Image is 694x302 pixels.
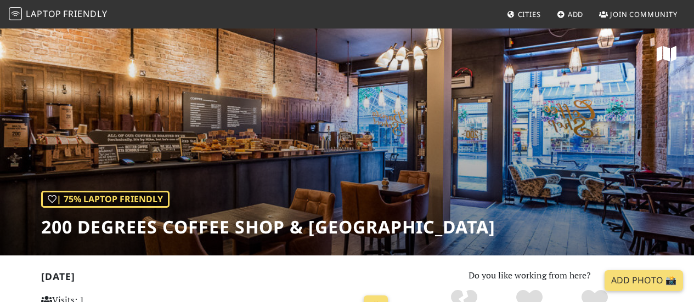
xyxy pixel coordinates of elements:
a: Add [552,4,588,24]
span: Add [568,9,584,19]
h2: [DATE] [41,271,393,287]
a: Join Community [595,4,682,24]
a: LaptopFriendly LaptopFriendly [9,5,108,24]
a: Cities [503,4,545,24]
img: LaptopFriendly [9,7,22,20]
a: Add Photo 📸 [605,270,683,291]
p: Do you like working from here? [406,269,653,283]
span: Join Community [610,9,678,19]
span: Friendly [63,8,107,20]
h1: 200 Degrees Coffee Shop & [GEOGRAPHIC_DATA] [41,216,495,237]
span: Cities [518,9,541,19]
div: | 75% Laptop Friendly [41,191,170,208]
span: Laptop [26,8,61,20]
